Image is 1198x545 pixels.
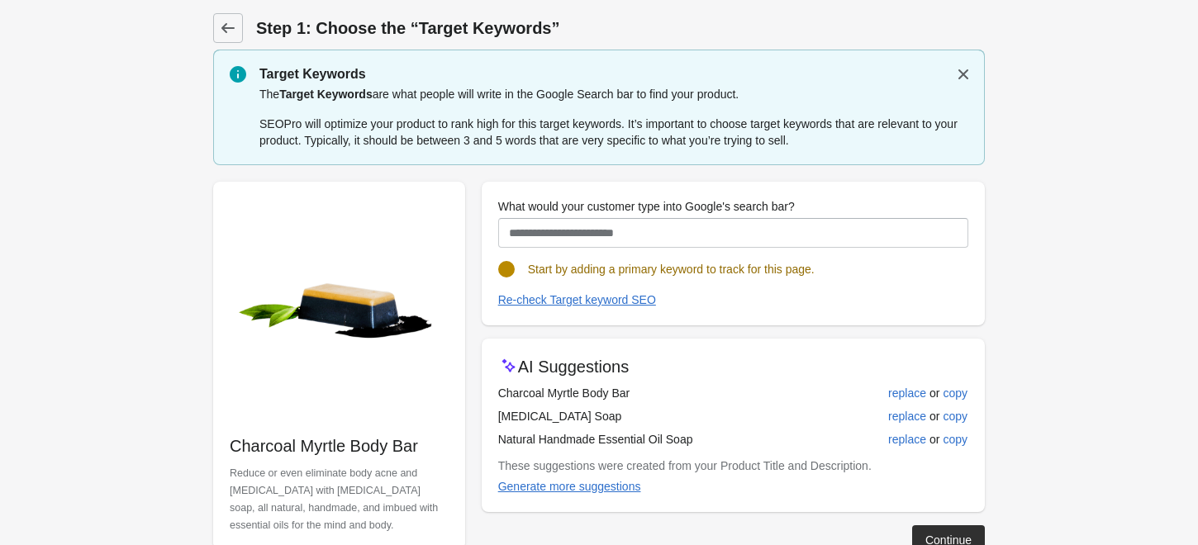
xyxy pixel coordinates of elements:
td: Natural Handmade Essential Oil Soap [498,428,834,451]
div: replace [888,433,926,446]
h1: Step 1: Choose the “Target Keywords” [256,17,985,40]
p: Charcoal Myrtle Body Bar [230,434,449,457]
button: replace [882,424,933,454]
div: copy [943,410,967,423]
span: SEOPro will optimize your product to rank high for this target keywords. It’s important to choose... [259,117,958,147]
span: or [926,431,943,448]
span: or [926,408,943,424]
div: replace [888,386,926,400]
button: copy [936,401,974,431]
td: [MEDICAL_DATA] Soap [498,405,834,428]
button: Re-check Target keyword SEO [492,285,663,315]
button: Generate more suggestions [492,472,648,501]
span: These suggestions were created from your Product Title and Description. [498,459,872,472]
button: replace [882,401,933,431]
img: Charcoal_Myrtle-min.png [230,198,449,417]
span: Target Keywords [279,88,373,101]
div: Re-check Target keyword SEO [498,293,656,306]
p: AI Suggestions [518,355,630,378]
div: Generate more suggestions [498,480,641,493]
span: or [926,385,943,401]
td: Charcoal Myrtle Body Bar [498,381,834,405]
button: copy [936,424,974,454]
div: copy [943,433,967,446]
div: replace [888,410,926,423]
label: What would your customer type into Google's search bar? [498,198,795,215]
button: copy [936,378,974,408]
span: Reduce or even eliminate body acne and [MEDICAL_DATA] with [MEDICAL_DATA] soap, all natural, hand... [230,467,438,531]
span: Start by adding a primary keyword to track for this page. [528,263,815,276]
button: replace [882,378,933,408]
div: copy [943,386,967,400]
span: The are what people will write in the Google Search bar to find your product. [259,88,739,101]
p: Target Keywords [259,64,968,84]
